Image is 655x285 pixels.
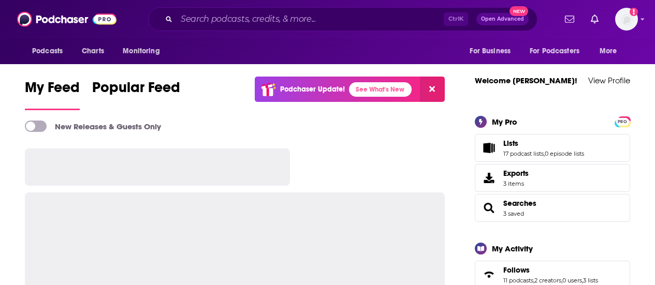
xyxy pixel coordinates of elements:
p: Podchaser Update! [280,85,345,94]
span: Monitoring [123,44,159,58]
span: For Podcasters [530,44,579,58]
a: 3 saved [503,210,524,217]
a: 0 episode lists [545,150,584,157]
button: open menu [115,41,173,61]
span: PRO [616,118,629,126]
a: Follows [503,265,598,275]
span: 3 items [503,180,529,187]
span: , [561,277,562,284]
span: Open Advanced [481,17,524,22]
a: See What's New [349,82,412,97]
img: Podchaser - Follow, Share and Rate Podcasts [17,9,117,29]
button: open menu [462,41,523,61]
a: Searches [478,201,499,215]
span: , [533,277,534,284]
span: Logged in as dbartlett [615,8,638,31]
button: open menu [523,41,594,61]
a: Charts [75,41,110,61]
input: Search podcasts, credits, & more... [177,11,444,27]
a: Follows [478,267,499,282]
span: , [582,277,583,284]
a: Lists [478,141,499,155]
span: Podcasts [32,44,63,58]
button: open menu [592,41,630,61]
a: Popular Feed [92,79,180,110]
a: Exports [475,164,630,192]
a: 17 podcast lists [503,150,544,157]
span: Charts [82,44,104,58]
span: Lists [503,139,518,148]
span: Popular Feed [92,79,180,102]
span: Lists [475,134,630,162]
a: 0 users [562,277,582,284]
svg: Add a profile image [630,8,638,16]
a: 3 lists [583,277,598,284]
a: Show notifications dropdown [587,10,603,28]
a: My Feed [25,79,80,110]
span: , [544,150,545,157]
span: Exports [503,169,529,178]
img: User Profile [615,8,638,31]
a: View Profile [588,76,630,85]
button: open menu [25,41,76,61]
span: My Feed [25,79,80,102]
span: New [510,6,528,16]
a: Searches [503,199,536,208]
span: Exports [478,171,499,185]
span: Ctrl K [444,12,468,26]
a: New Releases & Guests Only [25,121,161,132]
a: Show notifications dropdown [561,10,578,28]
span: More [600,44,617,58]
button: Open AdvancedNew [476,13,529,25]
a: Welcome [PERSON_NAME]! [475,76,577,85]
a: Lists [503,139,584,148]
a: 2 creators [534,277,561,284]
span: Follows [503,265,530,275]
span: For Business [470,44,511,58]
span: Searches [475,194,630,222]
button: Show profile menu [615,8,638,31]
div: My Pro [492,117,517,127]
div: My Activity [492,244,533,253]
a: PRO [616,117,629,125]
a: 11 podcasts [503,277,533,284]
div: Search podcasts, credits, & more... [148,7,537,31]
